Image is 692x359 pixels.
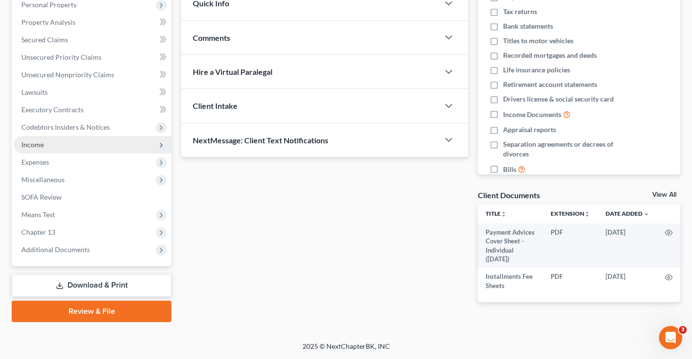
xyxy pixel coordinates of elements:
[503,21,553,31] span: Bank statements
[643,211,649,217] i: expand_more
[503,125,556,135] span: Appraisal reports
[21,175,65,184] span: Miscellaneous
[21,70,114,79] span: Unsecured Nonpriority Claims
[14,188,171,206] a: SOFA Review
[21,228,55,236] span: Chapter 13
[21,158,49,166] span: Expenses
[14,84,171,101] a: Lawsuits
[478,268,543,295] td: Installments Fee Sheets
[21,35,68,44] span: Secured Claims
[659,326,682,349] iframe: Intercom live chat
[21,53,101,61] span: Unsecured Priority Claims
[21,193,62,201] span: SOFA Review
[606,210,649,217] a: Date Added expand_more
[21,0,77,9] span: Personal Property
[193,67,272,76] span: Hire a Virtual Paralegal
[503,65,570,75] span: Life insurance policies
[193,136,328,145] span: NextMessage: Client Text Notifications
[21,210,55,219] span: Means Test
[503,7,537,17] span: Tax returns
[652,191,676,198] a: View All
[503,139,621,159] span: Separation agreements or decrees of divorces
[14,14,171,31] a: Property Analysis
[503,80,597,89] span: Retirement account statements
[21,105,84,114] span: Executory Contracts
[193,33,230,42] span: Comments
[584,211,590,217] i: unfold_more
[598,268,657,295] td: [DATE]
[12,301,171,322] a: Review & File
[486,210,506,217] a: Titleunfold_more
[14,49,171,66] a: Unsecured Priority Claims
[501,211,506,217] i: unfold_more
[21,123,110,131] span: Codebtors Insiders & Notices
[503,51,597,60] span: Recorded mortgages and deeds
[503,94,614,104] span: Drivers license & social security card
[12,274,171,297] a: Download & Print
[193,101,237,110] span: Client Intake
[21,88,48,96] span: Lawsuits
[14,66,171,84] a: Unsecured Nonpriority Claims
[551,210,590,217] a: Extensionunfold_more
[21,140,44,149] span: Income
[21,18,75,26] span: Property Analysis
[503,165,516,174] span: Bills
[503,36,574,46] span: Titles to motor vehicles
[478,223,543,268] td: Payment Advices Cover Sheet - Individual ([DATE])
[69,342,623,359] div: 2025 © NextChapterBK, INC
[679,326,687,334] span: 3
[21,245,90,254] span: Additional Documents
[503,110,561,120] span: Income Documents
[543,223,598,268] td: PDF
[598,223,657,268] td: [DATE]
[14,31,171,49] a: Secured Claims
[543,268,598,295] td: PDF
[14,101,171,119] a: Executory Contracts
[478,190,540,200] div: Client Documents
